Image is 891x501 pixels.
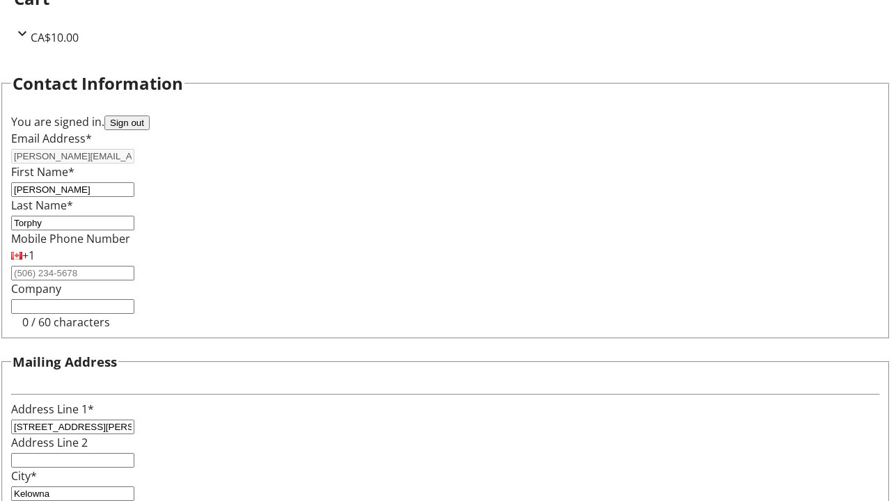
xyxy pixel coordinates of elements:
[13,352,117,372] h3: Mailing Address
[11,468,37,484] label: City*
[31,30,79,45] span: CA$10.00
[22,315,110,330] tr-character-limit: 0 / 60 characters
[11,113,880,130] div: You are signed in.
[11,435,88,450] label: Address Line 2
[11,198,73,213] label: Last Name*
[11,420,134,434] input: Address
[11,266,134,280] input: (506) 234-5678
[104,116,150,130] button: Sign out
[11,231,130,246] label: Mobile Phone Number
[11,281,61,296] label: Company
[11,131,92,146] label: Email Address*
[11,164,74,180] label: First Name*
[11,401,94,417] label: Address Line 1*
[13,71,183,96] h2: Contact Information
[11,486,134,501] input: City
